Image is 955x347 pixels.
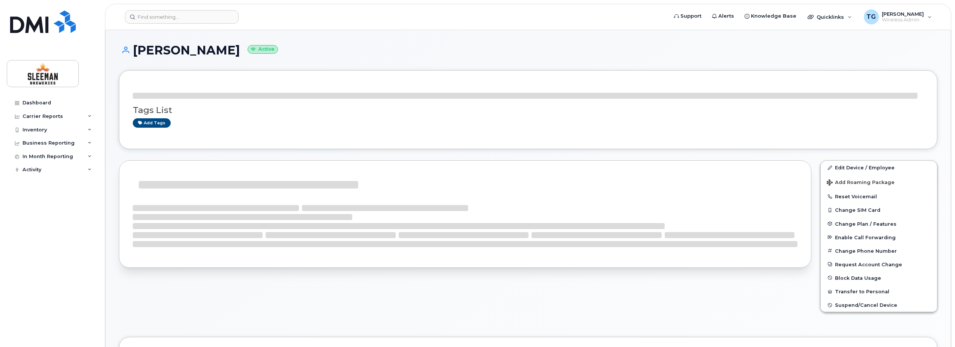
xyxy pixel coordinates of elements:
a: Edit Device / Employee [821,161,937,174]
button: Suspend/Cancel Device [821,298,937,312]
button: Block Data Usage [821,271,937,285]
span: Change Plan / Features [835,221,896,226]
button: Request Account Change [821,258,937,271]
h3: Tags List [133,106,923,115]
button: Change SIM Card [821,203,937,217]
span: Suspend/Cancel Device [835,302,897,308]
button: Transfer to Personal [821,285,937,298]
span: Add Roaming Package [827,180,895,187]
button: Change Plan / Features [821,217,937,231]
button: Reset Voicemail [821,190,937,203]
a: Add tags [133,118,171,128]
span: Enable Call Forwarding [835,234,896,240]
button: Enable Call Forwarding [821,231,937,244]
h1: [PERSON_NAME] [119,44,937,57]
small: Active [248,45,278,54]
button: Add Roaming Package [821,174,937,190]
button: Change Phone Number [821,244,937,258]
